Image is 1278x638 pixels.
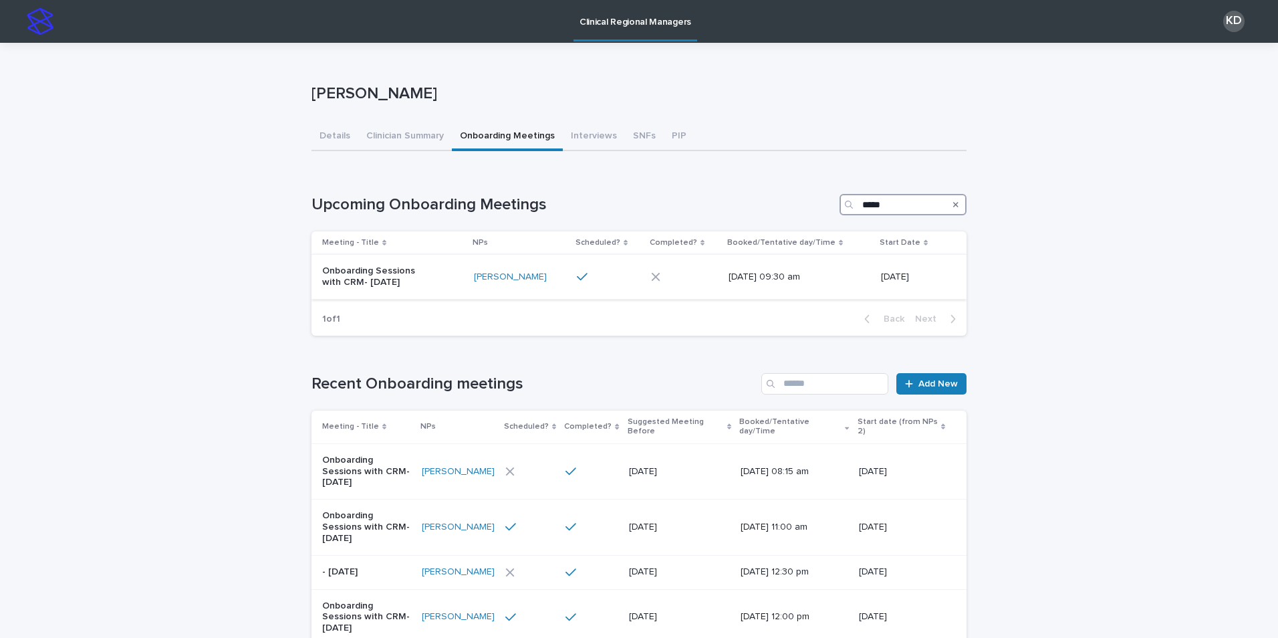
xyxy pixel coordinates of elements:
[322,566,411,578] p: - [DATE]
[650,235,697,250] p: Completed?
[322,455,411,488] p: Onboarding Sessions with CRM- [DATE]
[629,566,725,578] p: [DATE]
[311,500,967,555] tr: Onboarding Sessions with CRM- [DATE][PERSON_NAME] [DATE][DATE] 11:00 am[DATE]
[422,611,495,623] a: [PERSON_NAME]
[880,235,920,250] p: Start Date
[322,265,434,288] p: Onboarding Sessions with CRM- [DATE]
[311,303,351,336] p: 1 of 1
[311,123,358,151] button: Details
[452,123,563,151] button: Onboarding Meetings
[420,419,436,434] p: NPs
[881,272,945,283] p: [DATE]
[741,466,836,477] p: [DATE] 08:15 am
[664,123,694,151] button: PIP
[876,314,904,324] span: Back
[311,195,834,215] h1: Upcoming Onboarding Meetings
[311,84,961,104] p: [PERSON_NAME]
[629,611,725,623] p: [DATE]
[761,373,888,395] input: Search
[1223,11,1245,32] div: KD
[576,235,620,250] p: Scheduled?
[628,415,724,439] p: Suggested Meeting Before
[322,235,379,250] p: Meeting - Title
[896,373,967,395] a: Add New
[858,415,938,439] p: Start date (from NPs 2)
[504,419,549,434] p: Scheduled?
[564,419,612,434] p: Completed?
[859,611,945,623] p: [DATE]
[422,522,495,533] a: [PERSON_NAME]
[629,522,725,533] p: [DATE]
[27,8,53,35] img: stacker-logo-s-only.png
[422,566,495,578] a: [PERSON_NAME]
[854,313,910,325] button: Back
[910,313,967,325] button: Next
[741,611,836,623] p: [DATE] 12:00 pm
[741,566,836,578] p: [DATE] 12:30 pm
[311,255,967,300] tr: Onboarding Sessions with CRM- [DATE][PERSON_NAME] [DATE] 09:30 am[DATE]
[474,272,547,283] a: [PERSON_NAME]
[918,379,958,389] span: Add New
[322,419,379,434] p: Meeting - Title
[358,123,452,151] button: Clinician Summary
[859,522,945,533] p: [DATE]
[741,522,836,533] p: [DATE] 11:00 am
[322,601,411,634] p: Onboarding Sessions with CRM- [DATE]
[322,510,411,544] p: Onboarding Sessions with CRM- [DATE]
[311,443,967,499] tr: Onboarding Sessions with CRM- [DATE][PERSON_NAME] [DATE][DATE] 08:15 am[DATE]
[859,466,945,477] p: [DATE]
[311,375,756,394] h1: Recent Onboarding meetings
[311,555,967,589] tr: - [DATE][PERSON_NAME] [DATE][DATE] 12:30 pm[DATE]
[859,566,945,578] p: [DATE]
[422,466,495,477] a: [PERSON_NAME]
[729,272,840,283] p: [DATE] 09:30 am
[563,123,625,151] button: Interviews
[473,235,488,250] p: NPs
[727,235,836,250] p: Booked/Tentative day/Time
[625,123,664,151] button: SNFs
[915,314,944,324] span: Next
[629,466,725,477] p: [DATE]
[840,194,967,215] input: Search
[739,415,842,439] p: Booked/Tentative day/Time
